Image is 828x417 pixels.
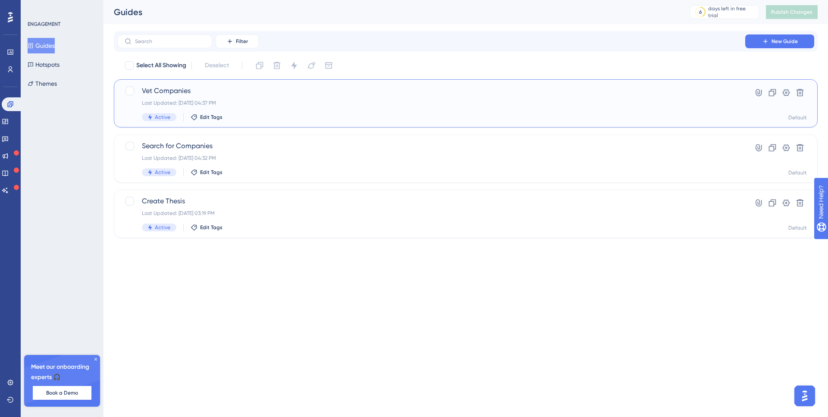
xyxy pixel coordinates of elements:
span: New Guide [772,38,798,45]
span: Search for Companies [142,141,721,151]
span: Create Thesis [142,196,721,206]
span: Edit Tags [200,169,223,176]
div: Default [788,114,807,121]
span: Deselect [205,60,229,71]
div: Guides [114,6,668,18]
button: Themes [28,76,57,91]
span: Edit Tags [200,224,223,231]
div: Default [788,224,807,231]
span: Active [155,224,170,231]
div: Last Updated: [DATE] 04:37 PM [142,100,721,106]
span: Need Help? [20,2,54,12]
div: days left in free trial [708,5,756,19]
div: ENGAGEMENT [28,21,60,28]
span: Edit Tags [200,114,223,121]
button: Filter [216,34,259,48]
span: Publish Changes [771,9,812,16]
iframe: UserGuiding AI Assistant Launcher [792,383,818,409]
button: New Guide [745,34,814,48]
div: Last Updated: [DATE] 04:32 PM [142,155,721,162]
span: Active [155,169,170,176]
button: Edit Tags [191,169,223,176]
div: 6 [699,9,702,16]
button: Hotspots [28,57,60,72]
button: Publish Changes [766,5,818,19]
div: Default [788,169,807,176]
span: Select All Showing [136,60,186,71]
button: Edit Tags [191,224,223,231]
button: Book a Demo [33,386,91,400]
input: Search [135,38,205,44]
span: Active [155,114,170,121]
button: Deselect [197,58,237,73]
button: Edit Tags [191,114,223,121]
span: Filter [236,38,248,45]
span: Vet Companies [142,86,721,96]
div: Last Updated: [DATE] 03:19 PM [142,210,721,217]
button: Guides [28,38,55,53]
span: Meet our onboarding experts 🎧 [31,362,93,383]
span: Book a Demo [46,389,78,396]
